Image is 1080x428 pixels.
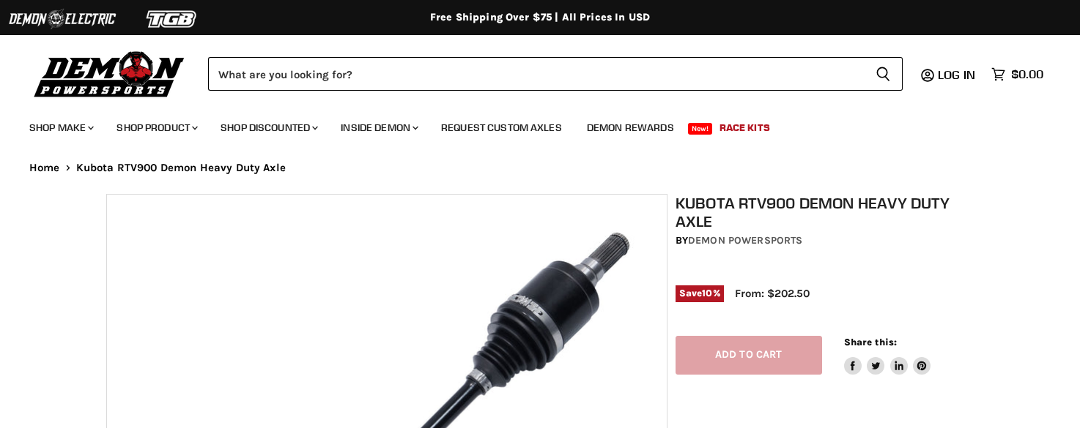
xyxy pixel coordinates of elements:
[208,57,903,91] form: Product
[430,113,573,143] a: Request Custom Axles
[688,234,802,247] a: Demon Powersports
[844,336,931,375] aside: Share this:
[29,48,190,100] img: Demon Powersports
[7,5,117,33] img: Demon Electric Logo 2
[76,162,286,174] span: Kubota RTV900 Demon Heavy Duty Axle
[931,68,984,81] a: Log in
[702,288,712,299] span: 10
[676,285,724,301] span: Save %
[938,67,975,82] span: Log in
[576,113,685,143] a: Demon Rewards
[18,107,1040,143] ul: Main menu
[117,5,227,33] img: TGB Logo 2
[676,233,982,249] div: by
[735,287,810,300] span: From: $202.50
[208,57,864,91] input: Search
[984,64,1051,85] a: $0.00
[864,57,903,91] button: Search
[330,113,427,143] a: Inside Demon
[106,113,207,143] a: Shop Product
[844,337,897,348] span: Share this:
[1011,67,1043,81] span: $0.00
[29,162,60,174] a: Home
[688,123,713,135] span: New!
[709,113,781,143] a: Race Kits
[210,113,327,143] a: Shop Discounted
[18,113,103,143] a: Shop Make
[676,194,982,230] h1: Kubota RTV900 Demon Heavy Duty Axle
